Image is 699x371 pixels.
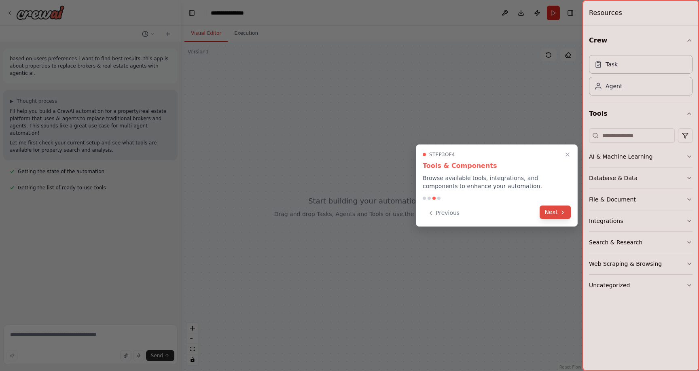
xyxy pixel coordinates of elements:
[423,206,464,220] button: Previous
[429,151,455,158] span: Step 3 of 4
[423,161,571,171] h3: Tools & Components
[186,7,197,19] button: Hide left sidebar
[563,150,572,159] button: Close walkthrough
[423,174,571,190] p: Browse available tools, integrations, and components to enhance your automation.
[540,206,571,219] button: Next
